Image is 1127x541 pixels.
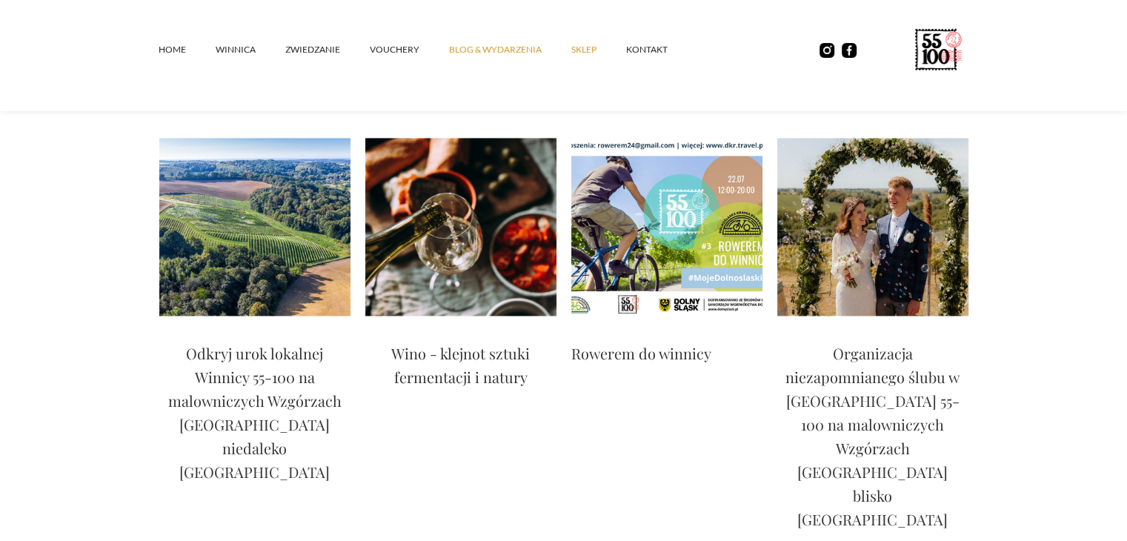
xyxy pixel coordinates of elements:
[571,27,626,72] a: SKLEP
[285,27,370,72] a: ZWIEDZANIE
[365,342,556,396] a: Wino - klejnot sztuki fermentacji i natury
[159,27,216,72] a: Home
[777,342,968,539] a: Organizacja niezapomnianego ślubu w [GEOGRAPHIC_DATA] 55-100 na malowniczych Wzgórzach [GEOGRAPHI...
[777,342,968,531] p: Organizacja niezapomnianego ślubu w [GEOGRAPHIC_DATA] 55-100 na malowniczych Wzgórzach [GEOGRAPHI...
[365,342,556,389] p: Wino - klejnot sztuki fermentacji i natury
[571,342,711,373] a: Rowerem do winnicy
[449,27,571,72] a: Blog & Wydarzenia
[626,27,697,72] a: kontakt
[370,27,449,72] a: vouchery
[216,27,285,72] a: winnica
[159,342,350,484] p: Odkryj urok lokalnej Winnicy 55-100 na malowniczych Wzgórzach [GEOGRAPHIC_DATA] niedaleko [GEOGRA...
[159,342,350,491] a: Odkryj urok lokalnej Winnicy 55-100 na malowniczych Wzgórzach [GEOGRAPHIC_DATA] niedaleko [GEOGRA...
[571,342,711,365] p: Rowerem do winnicy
